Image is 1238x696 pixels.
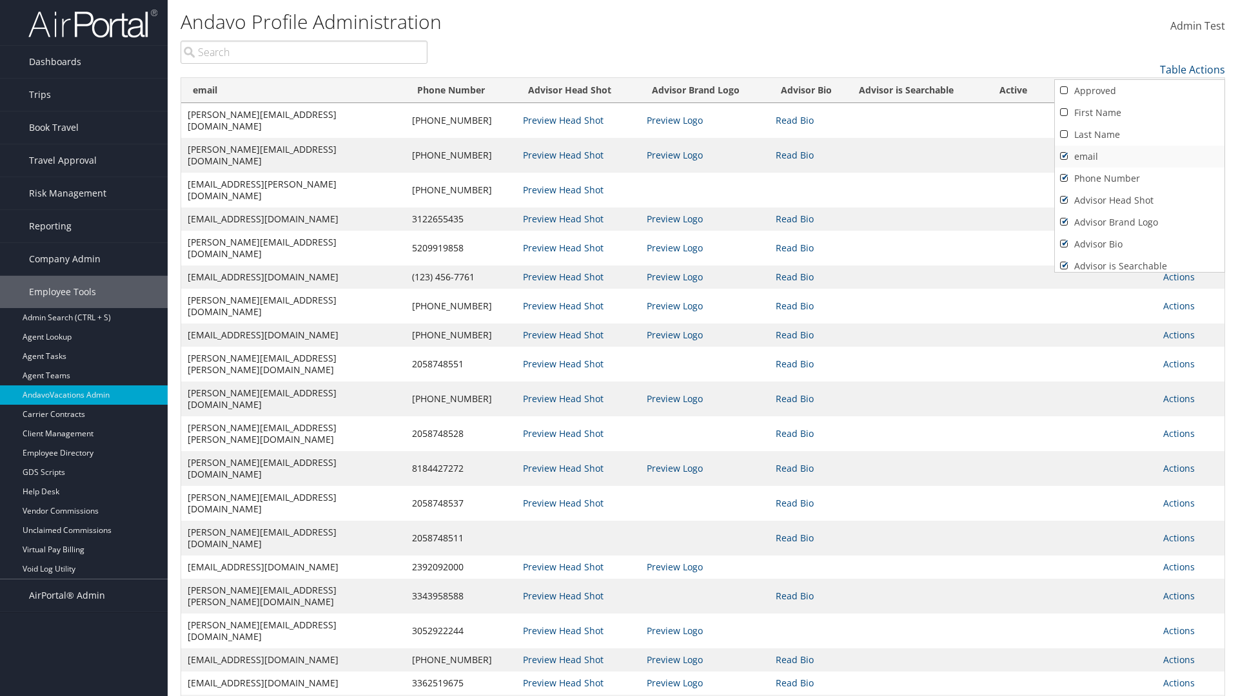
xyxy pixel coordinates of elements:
[29,46,81,78] span: Dashboards
[29,177,106,209] span: Risk Management
[1055,146,1224,168] a: email
[1055,233,1224,255] a: Advisor Bio
[1055,80,1224,102] a: Approved
[1055,189,1224,211] a: Advisor Head Shot
[1055,124,1224,146] a: Last Name
[29,111,79,144] span: Book Travel
[29,276,96,308] span: Employee Tools
[1055,255,1224,277] a: Advisor is Searchable
[1055,168,1224,189] a: Phone Number
[29,579,105,612] span: AirPortal® Admin
[28,8,157,39] img: airportal-logo.png
[29,144,97,177] span: Travel Approval
[1055,211,1224,233] a: Advisor Brand Logo
[29,79,51,111] span: Trips
[1055,102,1224,124] a: First Name
[29,210,72,242] span: Reporting
[29,243,101,275] span: Company Admin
